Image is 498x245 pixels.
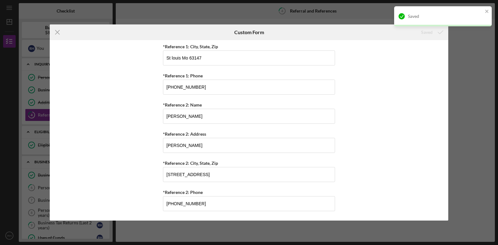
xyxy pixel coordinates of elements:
[408,14,483,19] div: Saved
[485,9,489,15] button: close
[234,29,264,35] h6: Custom Form
[163,131,206,137] label: *Reference 2: Address
[163,44,218,49] label: *Reference 1: City, State, Zip
[163,190,203,195] label: *Reference 2: Phone
[163,102,202,107] label: *Reference 2: Name
[163,160,218,166] label: *Reference 2: City, State, Zip
[163,73,203,78] label: *Reference 1: Phone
